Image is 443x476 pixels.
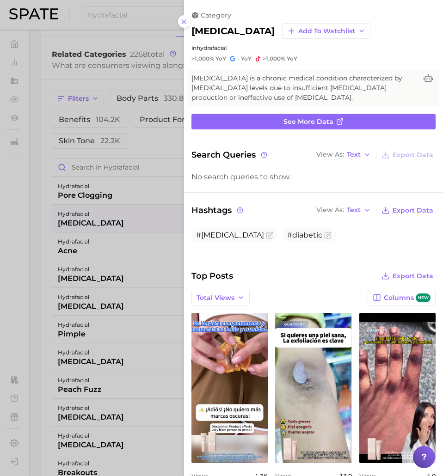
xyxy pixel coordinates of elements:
span: YoY [215,55,226,62]
button: Flag as miscategorized or irrelevant [324,232,332,239]
h2: [MEDICAL_DATA] [191,25,275,37]
span: View As [316,152,344,157]
span: hydrafacial [197,44,227,51]
span: >1,000% [263,55,285,62]
span: Search Queries [191,148,269,161]
span: Export Data [393,207,433,214]
span: - [237,55,240,62]
span: Columns [384,293,431,302]
span: Text [347,152,361,157]
button: View AsText [314,149,373,161]
span: [MEDICAL_DATA] is a chronic medical condition characterized by [MEDICAL_DATA] levels due to insuf... [191,73,417,103]
span: Hashtags [191,204,245,217]
span: YoY [287,55,297,62]
button: Total Views [191,290,250,305]
button: Export Data [379,269,436,282]
button: Flag as miscategorized or irrelevant [266,232,273,239]
div: No search queries to show. [191,172,436,181]
span: See more data [283,118,333,126]
button: Export Data [379,148,436,161]
span: category [201,11,231,19]
span: View As [316,207,344,213]
span: new [416,293,431,302]
span: Add to Watchlist [298,27,355,35]
span: Total Views [197,294,234,302]
button: Add to Watchlist [282,23,370,39]
span: Export Data [393,151,433,159]
span: Export Data [393,272,433,280]
button: Export Data [379,204,436,217]
span: Text [347,207,361,213]
a: See more data [191,114,436,129]
span: #[MEDICAL_DATA] [196,231,264,239]
span: Top Posts [191,269,233,282]
span: >1,000% [191,55,214,62]
span: #diabetic [287,231,322,239]
button: View AsText [314,204,373,216]
button: Columnsnew [368,290,436,305]
div: in [191,44,436,51]
span: YoY [241,55,252,62]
